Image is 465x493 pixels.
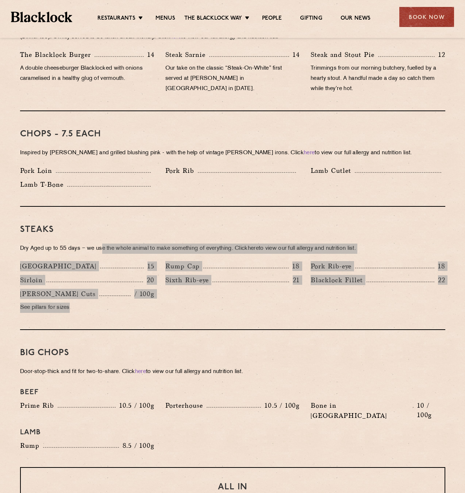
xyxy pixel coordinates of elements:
[11,12,72,22] img: BL_Textured_Logo-footer-cropped.svg
[20,428,445,437] h4: Lamb
[165,275,212,285] p: Sixth Rib-eye
[165,166,198,176] p: Pork Rib
[300,15,322,23] a: Gifting
[144,261,154,271] p: 15
[20,244,445,254] p: Dry Aged up to 55 days − we use the whole animal to make something of everything. Click to view o...
[20,63,154,84] p: A double cheeseburger Blacklocked with onions caramelised in a healthy glug of vermouth.
[20,50,95,60] p: The Blacklock Burger
[311,166,355,176] p: Lamb Cutlet
[435,50,445,59] p: 12
[116,401,154,410] p: 10.5 / 100g
[20,303,154,313] p: See pillars for sizes
[20,289,99,299] p: [PERSON_NAME] Cuts
[20,179,67,190] p: Lamb T-Bone
[20,440,43,451] p: Rump
[184,15,242,23] a: The Blacklock Way
[20,166,56,176] p: Pork Loin
[20,348,445,358] h3: Big Chops
[144,50,154,59] p: 14
[434,275,445,285] p: 22
[20,275,46,285] p: Sirloin
[20,388,445,397] h4: Beef
[143,275,154,285] p: 20
[311,261,355,271] p: Pork Rib-eye
[262,15,282,23] a: People
[289,275,300,285] p: 21
[304,150,315,156] a: here
[97,15,135,23] a: Restaurants
[20,225,445,234] h3: Steaks
[119,441,154,450] p: 8.5 / 100g
[35,482,430,492] h3: All In
[20,261,100,271] p: [GEOGRAPHIC_DATA]
[20,400,58,411] p: Prime Rib
[311,50,378,60] p: Steak and Stout Pie
[20,129,445,139] h3: Chops - 7.5 each
[311,400,413,421] p: Bone in [GEOGRAPHIC_DATA]
[311,275,366,285] p: Blacklock Fillet
[289,50,300,59] p: 14
[261,401,300,410] p: 10.5 / 100g
[311,63,445,94] p: Trimmings from our morning butchery, fuelled by a hearty stout. A handful made a day so catch the...
[248,246,259,251] a: here
[414,401,445,420] p: 10 / 100g
[20,367,445,377] p: Door-stop-thick and fit for two-to-share. Click to view our full allergy and nutrition list.
[289,261,300,271] p: 18
[165,63,300,94] p: Our take on the classic “Steak-On-White” first served at [PERSON_NAME] in [GEOGRAPHIC_DATA] in [D...
[131,289,154,299] p: / 100g
[135,369,146,374] a: here
[399,7,454,27] div: Book Now
[165,50,209,60] p: Steak Sarnie
[165,261,203,271] p: Rump Cap
[20,148,445,158] p: Inspired by [PERSON_NAME] and grilled blushing pink - with the help of vintage [PERSON_NAME] iron...
[165,400,207,411] p: Porterhouse
[341,15,371,23] a: Our News
[434,261,445,271] p: 18
[155,15,175,23] a: Menus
